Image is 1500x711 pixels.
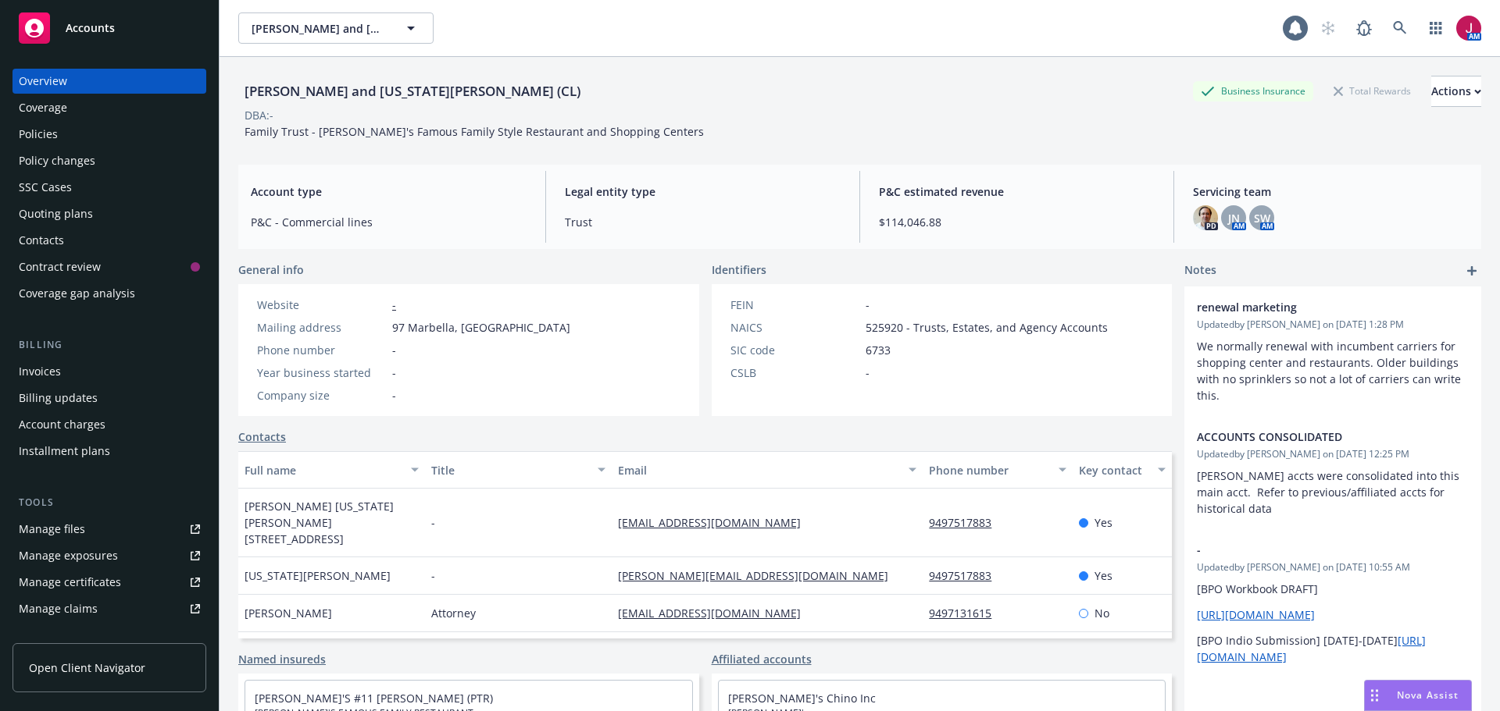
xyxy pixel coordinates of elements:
[1197,632,1469,665] p: [BPO Indio Submission] [DATE]-[DATE]
[257,342,386,358] div: Phone number
[1326,81,1419,101] div: Total Rewards
[238,81,587,101] div: [PERSON_NAME] and [US_STATE][PERSON_NAME] (CL)
[66,22,115,34] span: Accounts
[12,254,206,279] a: Contract review
[1197,428,1428,445] span: ACCOUNTS CONSOLIDATED
[1197,607,1315,622] a: [URL][DOMAIN_NAME]
[866,297,870,313] span: -
[1384,12,1416,44] a: Search
[255,691,493,706] a: [PERSON_NAME]'S #11 [PERSON_NAME] (PTR)
[19,386,98,411] div: Billing updates
[923,451,1072,489] button: Phone number
[730,342,859,358] div: SIC code
[425,451,612,489] button: Title
[29,659,145,676] span: Open Client Navigator
[12,175,206,200] a: SSC Cases
[1095,567,1112,584] span: Yes
[19,254,101,279] div: Contract review
[257,319,386,336] div: Mailing address
[245,107,273,123] div: DBA: -
[1184,529,1481,677] div: -Updatedby [PERSON_NAME] on [DATE] 10:55 AM[BPO Workbook DRAFT][URL][DOMAIN_NAME][BPO Indio Submi...
[612,451,923,489] button: Email
[1197,542,1428,558] span: -
[19,201,93,226] div: Quoting plans
[1197,581,1469,597] p: [BPO Workbook DRAFT]
[1197,318,1469,332] span: Updated by [PERSON_NAME] on [DATE] 1:28 PM
[565,214,841,230] span: Trust
[19,570,121,595] div: Manage certificates
[712,261,766,278] span: Identifiers
[19,148,95,173] div: Policy changes
[12,623,206,648] a: Manage BORs
[618,515,813,530] a: [EMAIL_ADDRESS][DOMAIN_NAME]
[879,214,1155,230] span: $114,046.88
[618,606,813,620] a: [EMAIL_ADDRESS][DOMAIN_NAME]
[238,451,425,489] button: Full name
[1365,681,1384,710] div: Drag to move
[12,95,206,120] a: Coverage
[12,517,206,542] a: Manage files
[929,462,1048,478] div: Phone number
[1184,286,1481,416] div: renewal marketingUpdatedby [PERSON_NAME] on [DATE] 1:28 PMWe normally renewal with incumbent carr...
[728,691,876,706] a: [PERSON_NAME]'s Chino Inc
[19,228,64,253] div: Contacts
[12,570,206,595] a: Manage certificates
[1197,560,1469,574] span: Updated by [PERSON_NAME] on [DATE] 10:55 AM
[19,69,67,94] div: Overview
[245,605,332,621] span: [PERSON_NAME]
[431,462,588,478] div: Title
[431,605,476,621] span: Attorney
[1079,462,1148,478] div: Key contact
[1364,680,1472,711] button: Nova Assist
[12,439,206,464] a: Installment plans
[1197,299,1428,315] span: renewal marketing
[12,228,206,253] a: Contacts
[929,568,1004,583] a: 9497517883
[1420,12,1452,44] a: Switch app
[1312,12,1344,44] a: Start snowing
[1193,81,1313,101] div: Business Insurance
[19,543,118,568] div: Manage exposures
[1095,605,1109,621] span: No
[12,359,206,384] a: Invoices
[392,297,396,312] a: -
[730,297,859,313] div: FEIN
[929,606,1004,620] a: 9497131615
[257,297,386,313] div: Website
[12,412,206,437] a: Account charges
[19,596,98,621] div: Manage claims
[431,514,435,531] span: -
[12,281,206,306] a: Coverage gap analysis
[252,20,387,37] span: [PERSON_NAME] and [US_STATE][PERSON_NAME] (CL)
[730,364,859,381] div: CSLB
[12,337,206,353] div: Billing
[12,495,206,510] div: Tools
[866,342,891,358] span: 6733
[238,428,286,445] a: Contacts
[251,214,527,230] span: P&C - Commercial lines
[1348,12,1380,44] a: Report a Bug
[392,342,396,358] span: -
[866,319,1108,336] span: 525920 - Trusts, Estates, and Agency Accounts
[19,412,105,437] div: Account charges
[618,462,899,478] div: Email
[1431,76,1481,106] div: Actions
[12,543,206,568] a: Manage exposures
[251,183,527,200] span: Account type
[1197,339,1464,403] span: We normally renewal with incumbent carriers for shopping center and restaurants. Older buildings ...
[257,364,386,381] div: Year business started
[618,568,901,583] a: [PERSON_NAME][EMAIL_ADDRESS][DOMAIN_NAME]
[12,596,206,621] a: Manage claims
[1197,447,1469,461] span: Updated by [PERSON_NAME] on [DATE] 12:25 PM
[19,175,72,200] div: SSC Cases
[19,122,58,147] div: Policies
[1193,205,1218,230] img: photo
[257,387,386,403] div: Company size
[392,364,396,381] span: -
[866,364,870,381] span: -
[1228,210,1240,226] span: JN
[19,95,67,120] div: Coverage
[730,319,859,336] div: NAICS
[238,261,304,278] span: General info
[12,69,206,94] a: Overview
